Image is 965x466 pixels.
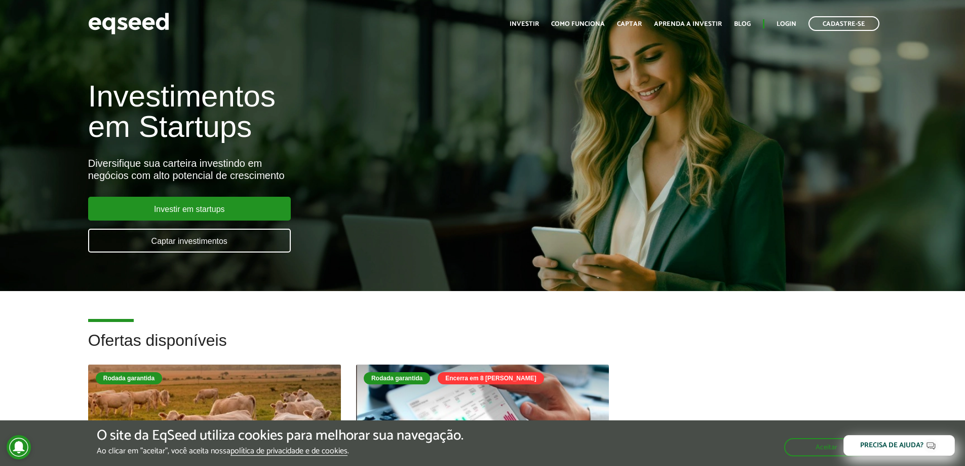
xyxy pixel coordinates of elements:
p: Ao clicar em "aceitar", você aceita nossa . [97,446,464,456]
a: Captar investimentos [88,229,291,253]
div: Encerra em 8 [PERSON_NAME] [438,372,544,384]
h1: Investimentos em Startups [88,81,556,142]
a: Investir [510,21,539,27]
img: EqSeed [88,10,169,37]
a: política de privacidade e de cookies [230,447,348,456]
a: Investir em startups [88,197,291,221]
a: Blog [734,21,751,27]
a: Como funciona [551,21,605,27]
div: Diversifique sua carteira investindo em negócios com alto potencial de crescimento [88,157,556,182]
div: Rodada garantida [96,372,162,384]
button: Aceitar [784,438,869,456]
h5: O site da EqSeed utiliza cookies para melhorar sua navegação. [97,428,464,444]
a: Login [777,21,796,27]
h2: Ofertas disponíveis [88,332,877,365]
div: Rodada garantida [364,372,430,384]
a: Captar [617,21,642,27]
a: Aprenda a investir [654,21,722,27]
a: Cadastre-se [808,16,879,31]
